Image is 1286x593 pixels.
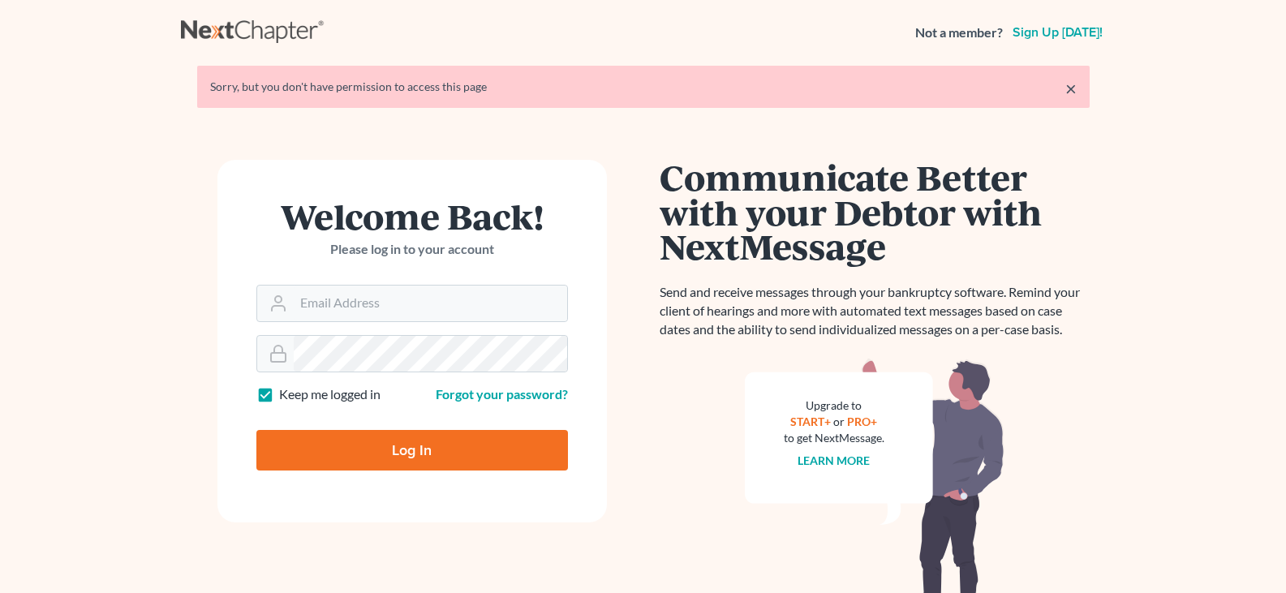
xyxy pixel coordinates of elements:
label: Keep me logged in [279,385,381,404]
a: × [1065,79,1077,98]
a: START+ [790,415,831,428]
div: Upgrade to [784,397,884,414]
div: Sorry, but you don't have permission to access this page [210,79,1077,95]
span: or [833,415,845,428]
input: Email Address [294,286,567,321]
p: Send and receive messages through your bankruptcy software. Remind your client of hearings and mo... [660,283,1090,339]
a: Sign up [DATE]! [1009,26,1106,39]
div: to get NextMessage. [784,430,884,446]
p: Please log in to your account [256,240,568,259]
h1: Welcome Back! [256,199,568,234]
a: PRO+ [847,415,877,428]
h1: Communicate Better with your Debtor with NextMessage [660,160,1090,264]
strong: Not a member? [915,24,1003,42]
input: Log In [256,430,568,471]
a: Forgot your password? [436,386,568,402]
a: Learn more [798,453,870,467]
